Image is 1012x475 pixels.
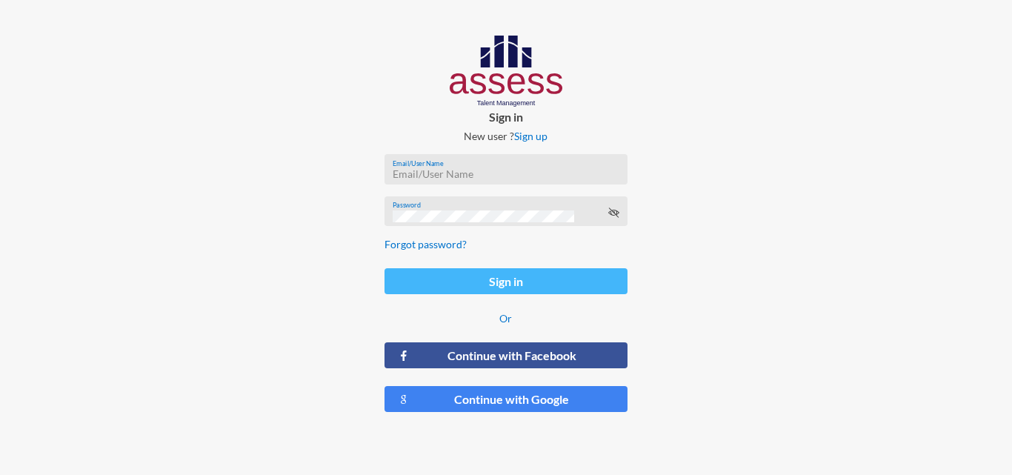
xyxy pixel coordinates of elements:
button: Continue with Google [385,386,627,412]
input: Email/User Name [393,168,619,180]
button: Sign in [385,268,627,294]
a: Sign up [514,130,547,142]
button: Continue with Facebook [385,342,627,368]
p: New user ? [373,130,639,142]
a: Forgot password? [385,238,467,250]
img: AssessLogoo.svg [450,36,563,107]
p: Or [385,312,627,325]
p: Sign in [373,110,639,124]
